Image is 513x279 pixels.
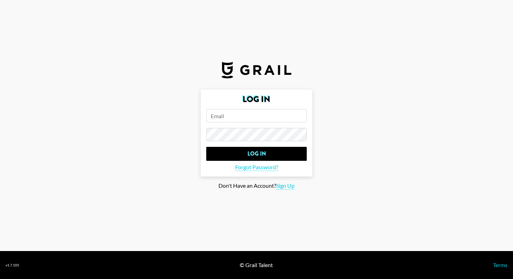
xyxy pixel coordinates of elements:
[206,147,307,161] input: Log In
[6,263,19,267] div: v 1.7.105
[222,62,291,78] img: Grail Talent Logo
[240,262,273,269] div: © Grail Talent
[6,182,507,189] div: Don't Have an Account?
[206,95,307,103] h2: Log In
[493,262,507,268] a: Terms
[206,109,307,122] input: Email
[235,164,278,171] span: Forgot Password?
[276,182,295,189] span: Sign Up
